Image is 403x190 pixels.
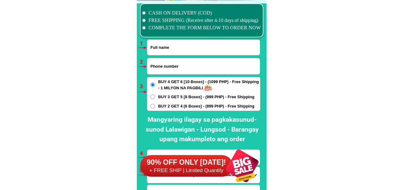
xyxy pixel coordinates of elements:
[158,79,260,91] span: BUY 4 GET 6 [10 Boxes] - (1099 PHP) - Free Shipping - 1 MILYON NA PAGBILI
[147,40,260,55] input: Input full_name
[150,95,155,99] input: BUY 3 GET 5 [8 Boxes] - (999 PHP) - Free Shipping
[140,150,147,158] h6: 4
[140,167,233,174] h6: + FREE SHIP | Limited Quantily
[150,104,155,108] input: BUY 2 GET 4 [6 Boxes] - (899 PHP) - Free Shipping
[140,82,147,91] h6: 3
[147,58,260,74] input: Input phone_number
[140,58,147,66] h6: 2
[141,115,263,144] h2: Mangyaring ilagay sa pagkakasunud-sunod Lalawigan - Lungsod - Barangay upang makumpleto ang order
[140,167,147,175] h6: 5
[142,9,261,17] li: CASH ON DELIVERY (COD)
[158,94,254,100] span: BUY 3 GET 5 [8 Boxes] - (999 PHP) - Free Shipping
[140,158,233,167] h6: 90% OFF ONLY [DATE]!
[142,24,261,32] li: COMPLETE THE FORM BELOW TO ORDER NOW
[142,17,261,24] li: FREE SHIPPING (Receive after 4-10 days of shipping)
[140,40,147,48] h6: 1
[150,82,155,87] input: BUY 4 GET 6 [10 Boxes] - (1099 PHP) - Free Shipping - 1 MILYON NA PAGBILI
[158,103,254,109] span: BUY 2 GET 4 [6 Boxes] - (899 PHP) - Free Shipping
